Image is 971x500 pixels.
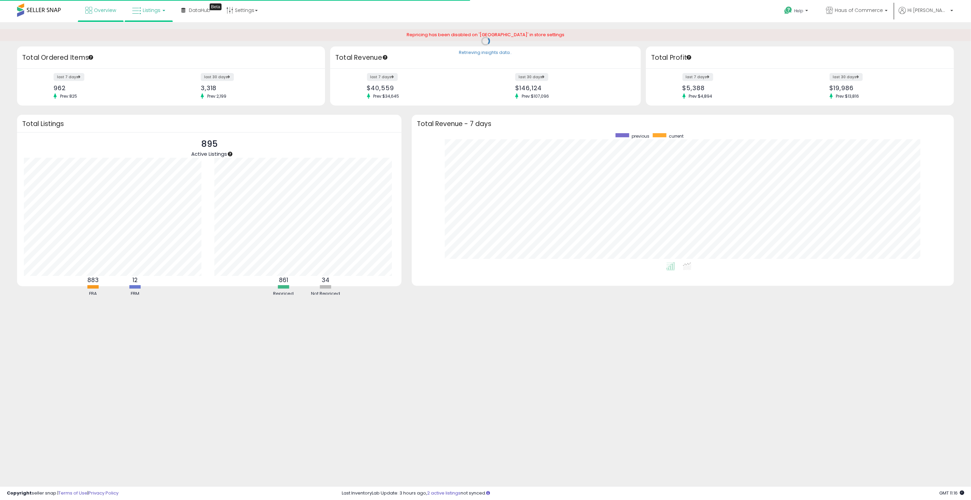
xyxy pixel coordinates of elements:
span: previous [632,133,649,139]
div: $5,388 [682,84,795,92]
span: current [669,133,684,139]
div: Retrieving insights data.. [459,50,512,56]
label: last 7 days [367,73,398,81]
b: 883 [87,276,99,284]
div: $40,559 [367,84,480,92]
span: Prev: $4,894 [686,93,716,99]
b: 34 [322,276,329,284]
div: Tooltip anchor [210,3,222,10]
h3: Total Listings [22,121,396,126]
div: 962 [54,84,166,92]
div: Tooltip anchor [686,54,692,60]
h3: Total Revenue [335,53,636,62]
div: Tooltip anchor [382,54,388,60]
p: 895 [191,138,227,151]
span: Help [794,8,803,14]
div: $146,124 [515,84,629,92]
h3: Total Ordered Items [22,53,320,62]
label: last 30 days [515,73,548,81]
span: Overview [94,7,116,14]
div: $19,986 [830,84,942,92]
span: Hi [PERSON_NAME] [907,7,948,14]
div: Not Repriced [305,291,346,297]
h3: Total Profit [651,53,949,62]
label: last 7 days [682,73,713,81]
div: 3,318 [201,84,313,92]
span: Prev: 2,199 [204,93,230,99]
span: Haus of Commerce [835,7,883,14]
i: Get Help [784,6,792,15]
h3: Total Revenue - 7 days [417,121,949,126]
div: Repriced [263,291,304,297]
span: Active Listings [191,150,227,157]
span: Prev: $13,816 [833,93,863,99]
label: last 7 days [54,73,84,81]
span: Repricing has been disabled on '[GEOGRAPHIC_DATA]' in store settings [407,31,564,38]
label: last 30 days [830,73,863,81]
div: FBM [114,291,155,297]
span: Prev: $34,645 [370,93,403,99]
a: Help [779,1,815,22]
div: Tooltip anchor [88,54,94,60]
span: Listings [143,7,160,14]
a: Hi [PERSON_NAME] [899,7,953,22]
b: 12 [132,276,138,284]
label: last 30 days [201,73,234,81]
span: Prev: $107,096 [518,93,552,99]
div: FBA [72,291,113,297]
span: DataHub [189,7,210,14]
span: Prev: 825 [57,93,81,99]
b: 861 [279,276,288,284]
div: Tooltip anchor [227,151,233,157]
